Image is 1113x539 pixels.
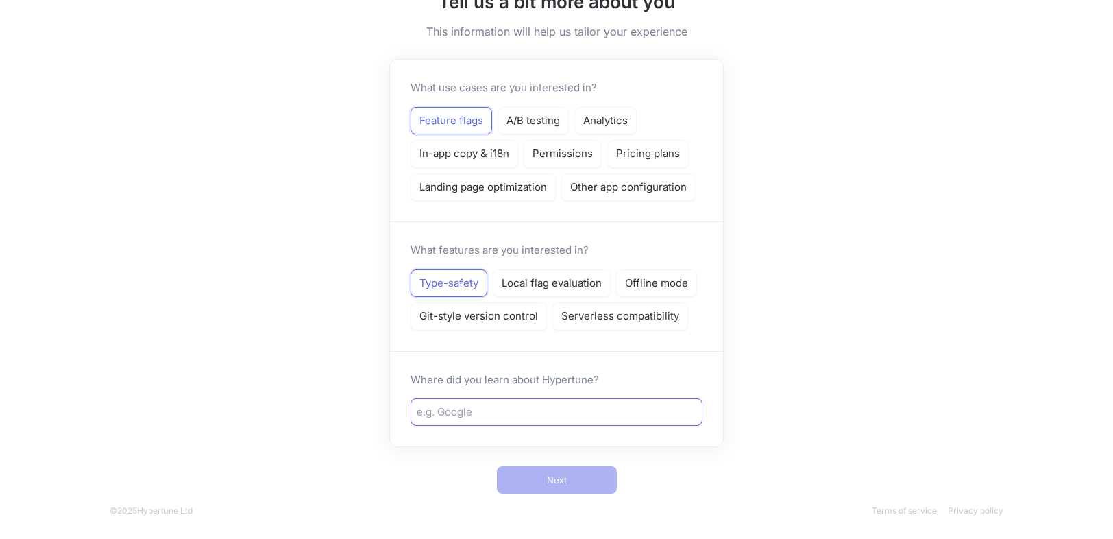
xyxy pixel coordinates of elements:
[948,505,1003,516] a: Privacy policy
[110,505,193,517] div: © 2025 Hypertune Ltd
[872,505,937,516] a: Terms of service
[419,309,538,324] p: Git-style version control
[411,372,702,388] p: Where did you learn about Hypertune?
[417,405,696,420] input: e.g. Google
[625,276,688,291] p: Offline mode
[419,276,478,291] p: Type-safety
[419,113,483,129] p: Feature flags
[502,276,602,291] p: Local flag evaluation
[547,476,567,484] span: Next
[616,146,680,162] p: Pricing plans
[497,466,617,494] button: Next
[506,113,560,129] p: A/B testing
[561,309,679,324] p: Serverless compatibility
[389,23,724,40] h5: This information will help us tailor your experience
[419,180,547,195] p: Landing page optimization
[411,243,589,259] p: What features are you interested in?
[419,146,509,162] p: In-app copy & i18n
[583,113,628,129] p: Analytics
[533,146,593,162] p: Permissions
[570,180,687,195] p: Other app configuration
[411,80,597,96] p: What use cases are you interested in?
